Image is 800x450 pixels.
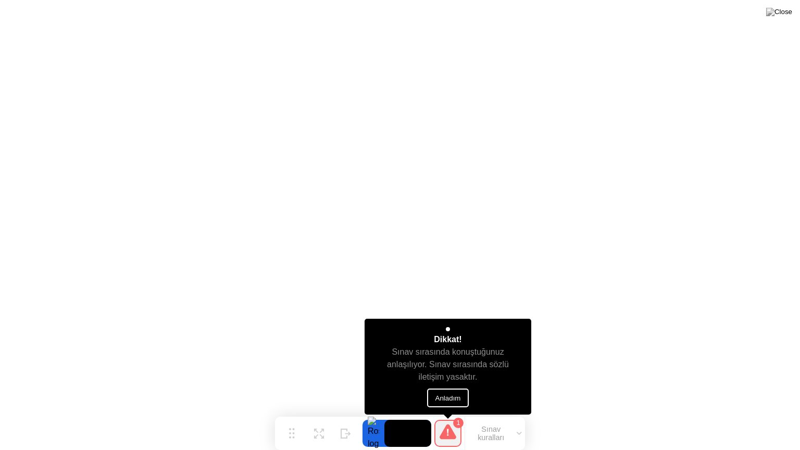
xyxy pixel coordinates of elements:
div: Dikkat! [434,333,461,346]
button: Sınav kuralları [465,424,525,442]
div: 1 [453,418,464,428]
button: Anladım [427,389,469,407]
div: Sınav sırasında konuştuğunuz anlaşılıyor. Sınav sırasında sözlü iletişim yasaktır. [374,346,522,383]
img: Close [766,8,792,16]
